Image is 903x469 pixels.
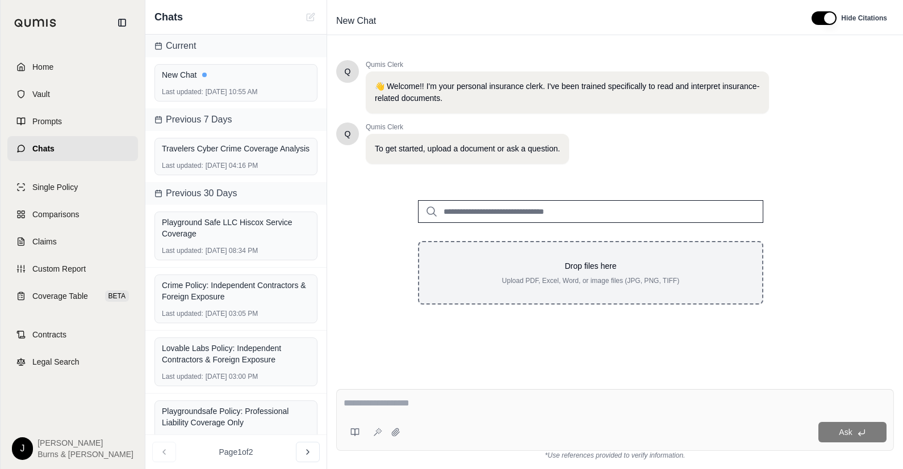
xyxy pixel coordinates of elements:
p: 👋 Welcome!! I'm your personal insurance clerk. I've been trained specifically to read and interpr... [375,81,760,104]
span: Contracts [32,329,66,340]
span: Comparisons [32,209,79,220]
span: Qumis Clerk [366,122,569,132]
a: Comparisons [7,202,138,227]
span: Coverage Table [32,290,88,302]
button: Collapse sidebar [113,14,131,32]
span: New Chat [332,12,381,30]
p: Drop files here [437,260,744,272]
a: Vault [7,82,138,107]
div: Lovable Labs Policy: Independent Contractors & Foreign Exposure [162,343,310,365]
span: Last updated: [162,87,203,96]
a: Single Policy [7,175,138,200]
span: Last updated: [162,309,203,318]
span: Custom Report [32,263,86,274]
div: *Use references provided to verify information. [336,451,894,460]
span: Home [32,61,53,73]
div: [DATE] 08:34 PM [162,246,310,255]
div: [DATE] 10:55 AM [162,87,310,96]
div: [DATE] 03:00 PM [162,372,310,381]
a: Coverage TableBETA [7,284,138,309]
p: To get started, upload a document or ask a question. [375,143,560,155]
a: Legal Search [7,349,138,374]
span: Chats [32,143,55,154]
a: Contracts [7,322,138,347]
span: Legal Search [32,356,80,367]
span: Page 1 of 2 [219,446,253,458]
div: Crime Policy: Independent Contractors & Foreign Exposure [162,280,310,302]
span: Vault [32,88,50,100]
span: Last updated: [162,246,203,255]
p: Upload PDF, Excel, Word, or image files (JPG, PNG, TIFF) [437,276,744,285]
span: Last updated: [162,161,203,170]
a: Chats [7,136,138,161]
span: Prompts [32,116,62,127]
span: [PERSON_NAME] [37,437,133,449]
a: Custom Report [7,256,138,281]
div: New Chat [162,69,310,81]
div: J [12,437,33,460]
span: Hello [345,128,351,140]
a: Home [7,54,138,79]
div: Playground Safe LLC Hiscox Service Coverage [162,217,310,239]
span: Hello [345,66,351,77]
a: Claims [7,229,138,254]
div: Previous 7 Days [145,108,327,131]
div: [DATE] 04:16 PM [162,161,310,170]
div: [DATE] 03:05 PM [162,309,310,318]
span: Claims [32,236,57,247]
span: Chats [154,9,183,25]
button: New Chat [304,10,317,24]
span: Last updated: [162,372,203,381]
span: Burns & [PERSON_NAME] [37,449,133,460]
img: Qumis Logo [14,19,57,27]
a: Prompts [7,109,138,134]
span: Qumis Clerk [366,60,769,69]
div: Edit Title [332,12,798,30]
span: Ask [839,428,852,437]
span: BETA [105,290,129,302]
span: Single Policy [32,181,78,193]
div: Travelers Cyber Crime Coverage Analysis [162,143,310,154]
div: Previous 30 Days [145,182,327,205]
div: Playgroundsafe Policy: Professional Liability Coverage Only [162,405,310,428]
span: Hide Citations [841,14,887,23]
div: Current [145,35,327,57]
button: Ask [818,422,887,442]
